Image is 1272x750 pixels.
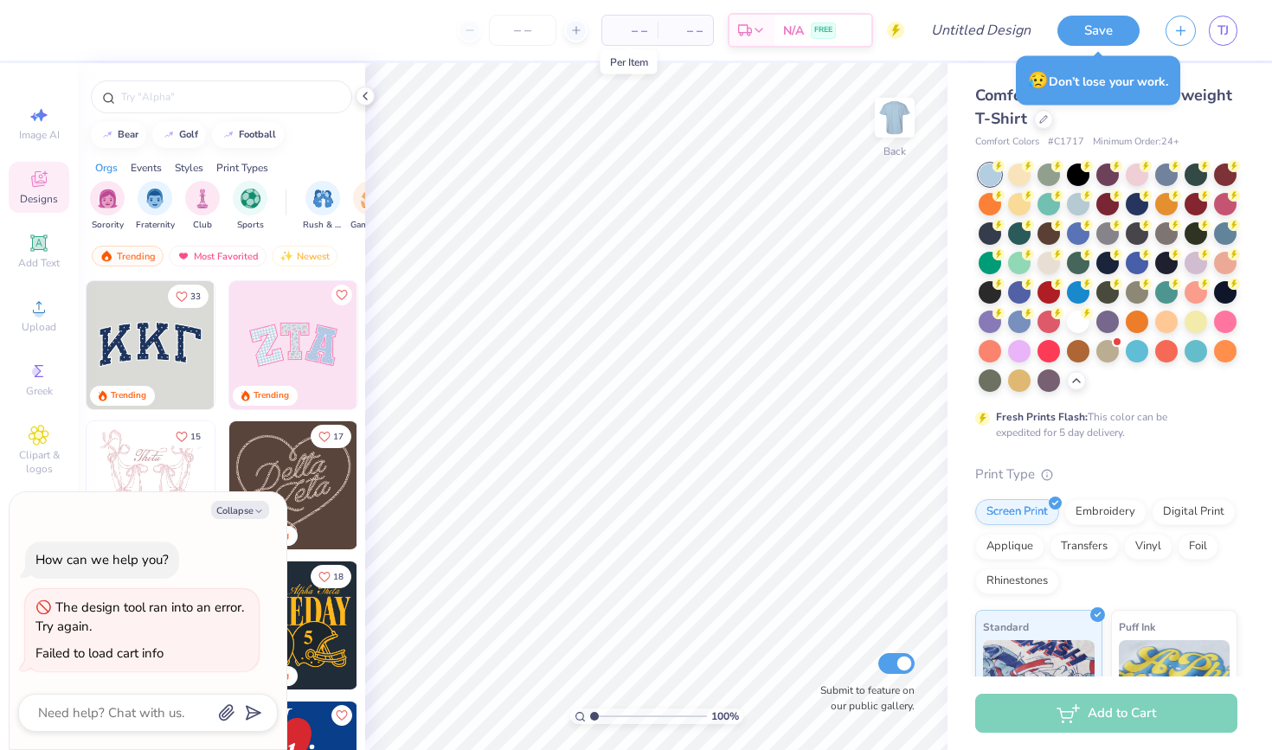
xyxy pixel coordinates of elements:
[237,219,264,232] span: Sports
[214,421,342,549] img: d12a98c7-f0f7-4345-bf3a-b9f1b718b86e
[214,281,342,409] img: edfb13fc-0e43-44eb-bea2-bf7fc0dd67f9
[1057,16,1140,46] button: Save
[1119,640,1230,727] img: Puff Ink
[168,425,209,448] button: Like
[91,122,146,148] button: bear
[90,181,125,232] div: filter for Sorority
[9,448,69,476] span: Clipart & logos
[311,565,351,588] button: Like
[168,285,209,308] button: Like
[18,256,60,270] span: Add Text
[211,501,269,519] button: Collapse
[331,285,352,305] button: Like
[136,181,175,232] button: filter button
[136,181,175,232] div: filter for Fraternity
[975,568,1059,594] div: Rhinestones
[26,384,53,398] span: Greek
[333,433,344,441] span: 17
[1152,499,1236,525] div: Digital Print
[877,100,912,135] img: Back
[668,22,703,40] span: – –
[100,130,114,140] img: trend_line.gif
[613,22,647,40] span: – –
[185,181,220,232] button: filter button
[333,573,344,581] span: 18
[118,130,138,139] div: bear
[311,425,351,448] button: Like
[975,465,1237,484] div: Print Type
[883,144,906,159] div: Back
[711,708,739,724] span: 100 %
[193,189,212,208] img: Club Image
[185,181,220,232] div: filter for Club
[111,389,146,402] div: Trending
[175,160,203,176] div: Styles
[303,181,343,232] div: filter for Rush & Bid
[87,281,215,409] img: 3b9aba4f-e317-4aa7-a679-c95a879539bd
[783,22,804,40] span: N/A
[1119,618,1155,636] span: Puff Ink
[179,130,198,139] div: golf
[983,640,1095,727] img: Standard
[212,122,284,148] button: football
[272,246,337,266] div: Newest
[87,421,215,549] img: 83dda5b0-2158-48ca-832c-f6b4ef4c4536
[177,250,190,262] img: most_fav.gif
[152,122,206,148] button: golf
[1217,21,1229,41] span: TJ
[279,250,293,262] img: Newest.gif
[169,246,267,266] div: Most Favorited
[350,219,390,232] span: Game Day
[98,189,118,208] img: Sorority Image
[190,433,201,441] span: 15
[233,181,267,232] div: filter for Sports
[331,705,352,726] button: Like
[1048,135,1084,150] span: # C1717
[975,499,1059,525] div: Screen Print
[131,160,162,176] div: Events
[92,246,164,266] div: Trending
[136,219,175,232] span: Fraternity
[233,181,267,232] button: filter button
[996,410,1088,424] strong: Fresh Prints Flash:
[489,15,556,46] input: – –
[35,551,169,568] div: How can we help you?
[19,128,60,142] span: Image AI
[303,219,343,232] span: Rush & Bid
[357,421,485,549] img: ead2b24a-117b-4488-9b34-c08fd5176a7b
[1093,135,1179,150] span: Minimum Order: 24 +
[35,599,244,636] div: The design tool ran into an error. Try again.
[190,292,201,301] span: 33
[229,561,357,689] img: b8819b5f-dd70-42f8-b218-32dd770f7b03
[193,219,212,232] span: Club
[996,409,1209,440] div: This color can be expedited for 5 day delivery.
[814,24,832,36] span: FREE
[119,88,341,106] input: Try "Alpha"
[229,281,357,409] img: 9980f5e8-e6a1-4b4a-8839-2b0e9349023c
[1178,534,1218,560] div: Foil
[1050,534,1119,560] div: Transfers
[350,181,390,232] button: filter button
[239,130,276,139] div: football
[357,281,485,409] img: 5ee11766-d822-42f5-ad4e-763472bf8dcf
[162,130,176,140] img: trend_line.gif
[95,160,118,176] div: Orgs
[357,561,485,689] img: 2b704b5a-84f6-4980-8295-53d958423ff9
[917,13,1044,48] input: Untitled Design
[303,181,343,232] button: filter button
[229,421,357,549] img: 12710c6a-dcc0-49ce-8688-7fe8d5f96fe2
[35,644,164,662] div: Failed to load cart info
[222,130,235,140] img: trend_line.gif
[241,189,260,208] img: Sports Image
[216,160,268,176] div: Print Types
[1016,56,1180,106] div: Don’t lose your work.
[92,219,124,232] span: Sorority
[1028,69,1049,92] span: 😥
[1124,534,1172,560] div: Vinyl
[22,320,56,334] span: Upload
[811,683,915,714] label: Submit to feature on our public gallery.
[601,50,658,74] div: Per Item
[350,181,390,232] div: filter for Game Day
[1064,499,1147,525] div: Embroidery
[313,189,333,208] img: Rush & Bid Image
